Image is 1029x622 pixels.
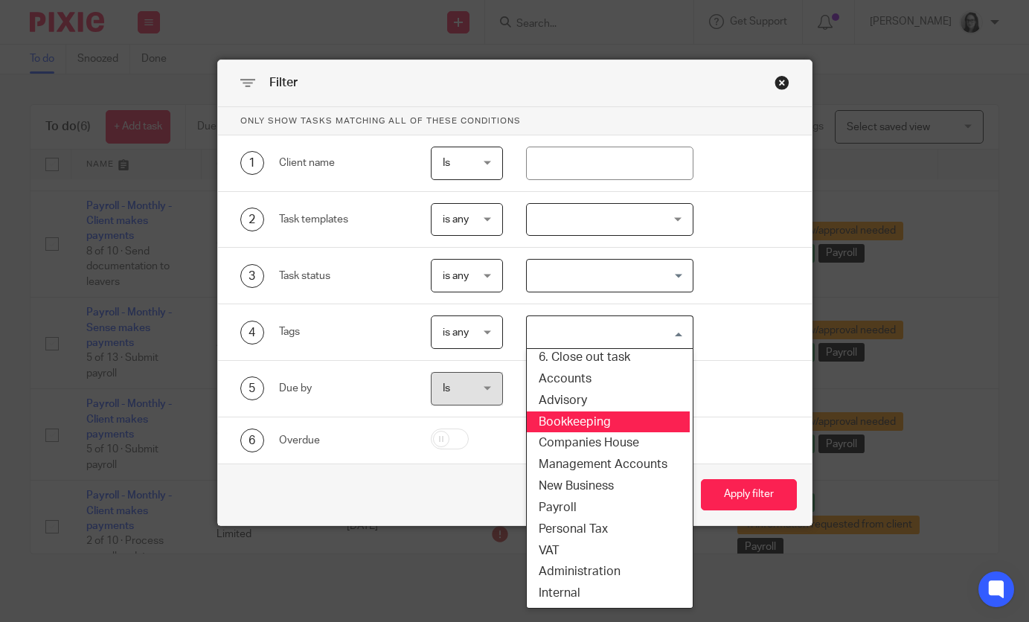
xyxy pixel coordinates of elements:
div: Tags [279,324,408,339]
li: Advisory [524,390,690,411]
div: Search for option [526,315,693,349]
div: 2 [240,208,264,231]
div: 6 [240,429,264,452]
button: Apply filter [701,479,797,511]
li: Payroll [524,497,690,519]
span: is any [443,214,469,225]
li: VAT [524,540,690,562]
div: Due by [279,381,408,396]
div: 5 [240,376,264,400]
span: Is [443,158,450,168]
li: Bookkeeping [524,411,690,433]
div: Task status [279,269,408,283]
span: Filter [269,77,298,89]
li: Accounts [524,368,690,390]
input: Search for option [528,263,685,289]
li: Management Accounts [524,454,690,475]
span: Is [443,383,450,394]
div: Client name [279,155,408,170]
div: 1 [240,151,264,175]
li: New Business [524,475,690,497]
li: Administration [524,561,690,583]
span: is any [443,271,469,281]
div: Search for option [526,259,693,292]
div: 4 [240,321,264,344]
input: Search for option [528,319,685,345]
div: 3 [240,264,264,288]
p: Only show tasks matching all of these conditions [218,107,812,135]
div: Overdue [279,433,408,448]
div: Close this dialog window [775,75,789,90]
li: Personal Tax [524,519,690,540]
li: Companies House [524,432,690,454]
li: Internal [524,583,690,604]
span: is any [443,327,469,338]
li: 6. Close out task [524,347,690,368]
div: Task templates [279,212,408,227]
